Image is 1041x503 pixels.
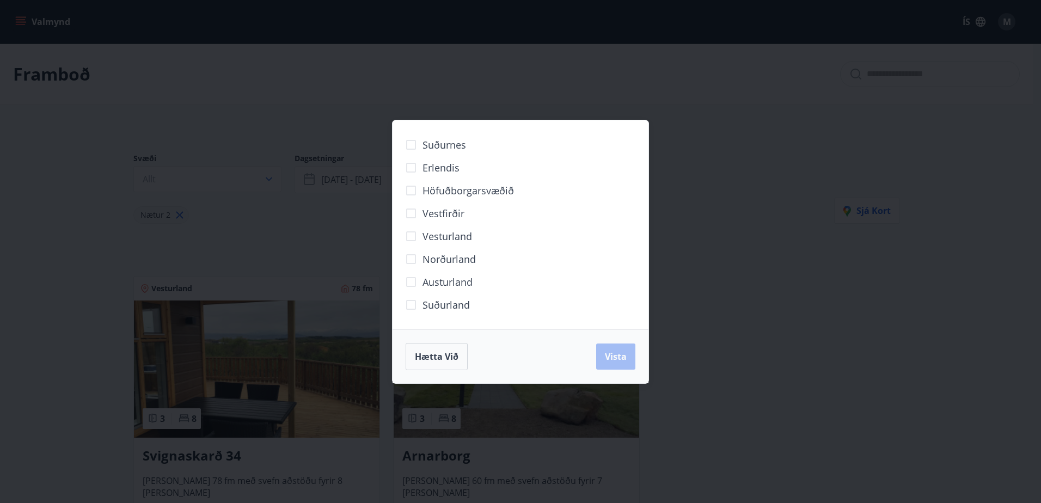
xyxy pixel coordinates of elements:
span: Hætta við [415,351,458,363]
span: Vesturland [422,229,472,243]
span: Vestfirðir [422,206,464,220]
span: Erlendis [422,161,460,175]
span: Norðurland [422,252,476,266]
span: Höfuðborgarsvæðið [422,183,514,198]
button: Hætta við [406,343,468,370]
span: Austurland [422,275,473,289]
span: Suðurnes [422,138,466,152]
span: Suðurland [422,298,470,312]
